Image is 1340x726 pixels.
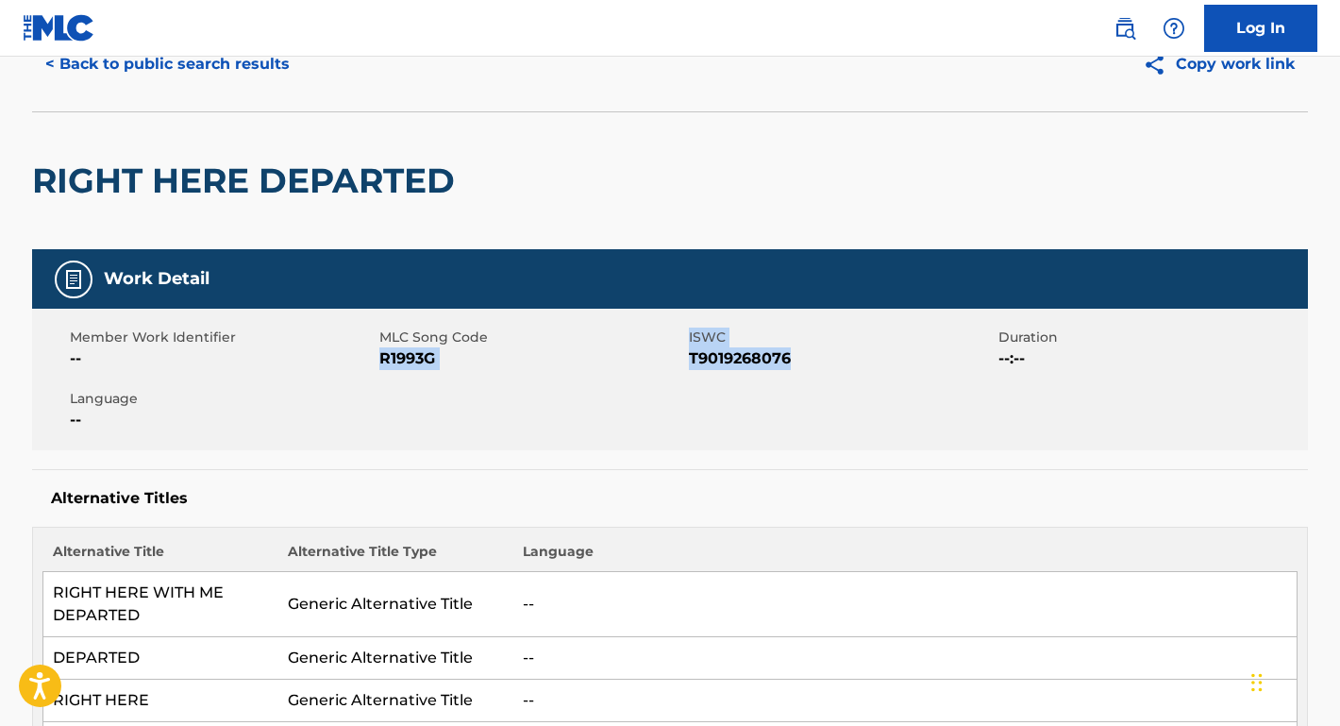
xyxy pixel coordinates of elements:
[689,347,994,370] span: T9019268076
[278,637,513,680] td: Generic Alternative Title
[32,160,464,202] h2: RIGHT HERE DEPARTED
[70,409,375,431] span: --
[998,347,1303,370] span: --:--
[43,542,278,572] th: Alternative Title
[513,572,1298,637] td: --
[1143,53,1176,76] img: Copy work link
[1246,635,1340,726] div: Widget de chat
[278,542,513,572] th: Alternative Title Type
[1163,17,1185,40] img: help
[43,572,278,637] td: RIGHT HERE WITH ME DEPARTED
[379,347,684,370] span: R1993G
[70,328,375,347] span: Member Work Identifier
[62,268,85,291] img: Work Detail
[23,14,95,42] img: MLC Logo
[998,328,1303,347] span: Duration
[51,489,1289,508] h5: Alternative Titles
[278,572,513,637] td: Generic Alternative Title
[70,389,375,409] span: Language
[1204,5,1317,52] a: Log In
[689,328,994,347] span: ISWC
[104,268,209,290] h5: Work Detail
[43,637,278,680] td: DEPARTED
[70,347,375,370] span: --
[379,328,684,347] span: MLC Song Code
[1106,9,1144,47] a: Public Search
[1155,9,1193,47] div: Help
[43,680,278,722] td: RIGHT HERE
[513,680,1298,722] td: --
[513,542,1298,572] th: Language
[32,41,303,88] button: < Back to public search results
[1114,17,1136,40] img: search
[1251,654,1263,711] div: Glisser
[1130,41,1308,88] button: Copy work link
[278,680,513,722] td: Generic Alternative Title
[1246,635,1340,726] iframe: Chat Widget
[513,637,1298,680] td: --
